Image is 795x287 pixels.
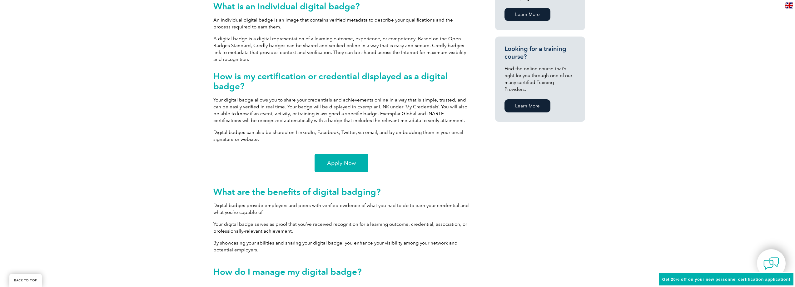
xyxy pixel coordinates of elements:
[763,256,779,271] img: contact-chat.png
[213,71,470,91] h2: How is my certification or credential displayed as a digital badge?
[213,202,470,216] p: Digital badges provide employers and peers with verified evidence of what you had to do to earn y...
[213,221,470,235] p: Your digital badge serves as proof that you’ve received recognition for a learning outcome, crede...
[213,240,470,253] p: By showcasing your abilities and sharing your digital badge, you enhance your visibility among yo...
[504,45,576,61] h3: Looking for a training course?
[213,129,470,143] p: Digital badges can also be shared on LinkedIn, Facebook, Twitter, via email, and by embedding the...
[327,160,356,166] span: Apply Now
[504,8,550,21] a: Learn More
[662,277,790,282] span: Get 20% off on your new personnel certification application!
[785,2,793,8] img: en
[213,96,470,124] p: Your digital badge allows you to share your credentials and achievements online in a way that is ...
[315,154,368,172] a: Apply Now
[213,267,470,277] h2: How do I manage my digital badge?
[213,187,470,197] h2: What are the benefits of digital badging?
[9,274,42,287] a: BACK TO TOP
[213,1,470,11] h2: What is an individual digital badge?
[504,65,576,93] p: Find the online course that’s right for you through one of our many certified Training Providers.
[504,99,550,112] a: Learn More
[213,17,470,30] p: An individual digital badge is an image that contains verified metadata to describe your qualific...
[213,35,470,63] p: A digital badge is a digital representation of a learning outcome, experience, or competency. Bas...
